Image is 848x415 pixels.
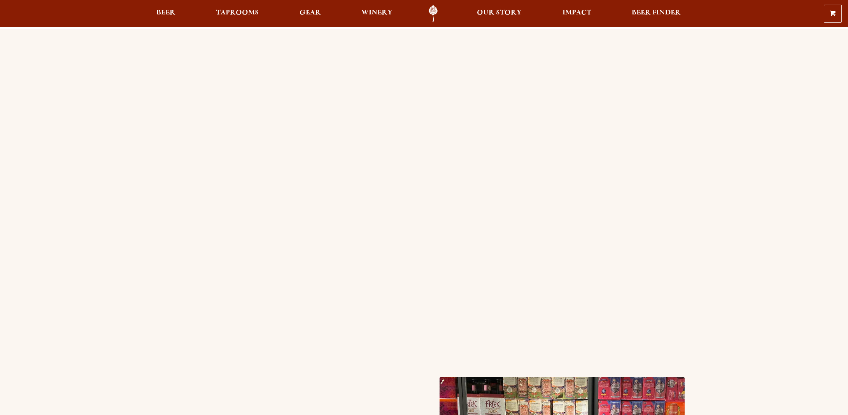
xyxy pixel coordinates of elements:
[472,5,527,23] a: Our Story
[632,10,681,16] span: Beer Finder
[361,10,392,16] span: Winery
[216,10,259,16] span: Taprooms
[419,5,448,23] a: Odell Home
[151,5,180,23] a: Beer
[156,10,175,16] span: Beer
[562,10,591,16] span: Impact
[294,5,326,23] a: Gear
[356,5,398,23] a: Winery
[557,5,596,23] a: Impact
[300,10,321,16] span: Gear
[627,5,686,23] a: Beer Finder
[477,10,522,16] span: Our Story
[211,5,264,23] a: Taprooms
